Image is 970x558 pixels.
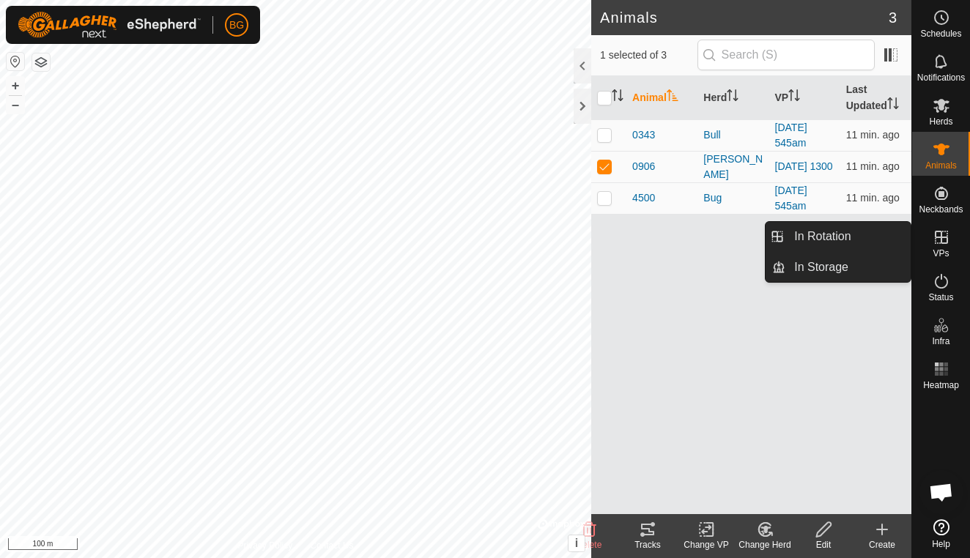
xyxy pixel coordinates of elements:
span: 3 [889,7,897,29]
span: 4500 [632,190,655,206]
span: Heatmap [923,381,959,390]
span: In Rotation [794,228,851,245]
span: 0343 [632,127,655,143]
th: VP [769,76,840,120]
a: In Storage [785,253,911,282]
li: In Storage [766,253,911,282]
span: VPs [933,249,949,258]
a: Help [912,513,970,554]
div: Bug [703,190,763,206]
img: Gallagher Logo [18,12,201,38]
p-sorticon: Activate to sort [727,92,738,103]
div: Open chat [919,470,963,514]
p-sorticon: Activate to sort [788,92,800,103]
th: Last Updated [840,76,911,120]
button: Map Layers [32,53,50,71]
a: [DATE] 545am [775,185,807,212]
span: Animals [925,161,957,170]
span: 1 selected of 3 [600,48,697,63]
span: Neckbands [919,205,963,214]
a: Privacy Policy [238,539,293,552]
span: Infra [932,337,949,346]
div: [PERSON_NAME] [703,152,763,182]
h2: Animals [600,9,889,26]
span: Sep 26, 2025, 4:37 PM [846,129,900,141]
a: In Rotation [785,222,911,251]
button: Reset Map [7,53,24,70]
p-sorticon: Activate to sort [887,100,899,111]
p-sorticon: Activate to sort [612,92,623,103]
span: Herds [929,117,952,126]
span: Status [928,293,953,302]
a: [DATE] 1300 [775,160,833,172]
a: [DATE] 545am [775,122,807,149]
input: Search (S) [697,40,875,70]
div: Create [853,538,911,551]
span: Help [932,540,950,548]
span: Notifications [917,73,965,82]
span: 0906 [632,159,655,174]
div: Edit [794,538,853,551]
div: Change VP [677,538,736,551]
span: In Storage [794,258,848,276]
a: Contact Us [310,539,353,552]
span: Sep 26, 2025, 4:37 PM [846,160,900,172]
div: Change Herd [736,538,794,551]
button: i [569,535,585,551]
li: In Rotation [766,222,911,251]
div: Tracks [618,538,677,551]
span: Schedules [920,29,961,38]
span: i [575,537,578,549]
button: – [7,96,24,114]
p-sorticon: Activate to sort [667,92,678,103]
th: Herd [697,76,769,120]
span: BG [229,18,244,33]
button: + [7,77,24,94]
th: Animal [626,76,697,120]
span: Sep 26, 2025, 4:37 PM [846,192,900,204]
div: Bull [703,127,763,143]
